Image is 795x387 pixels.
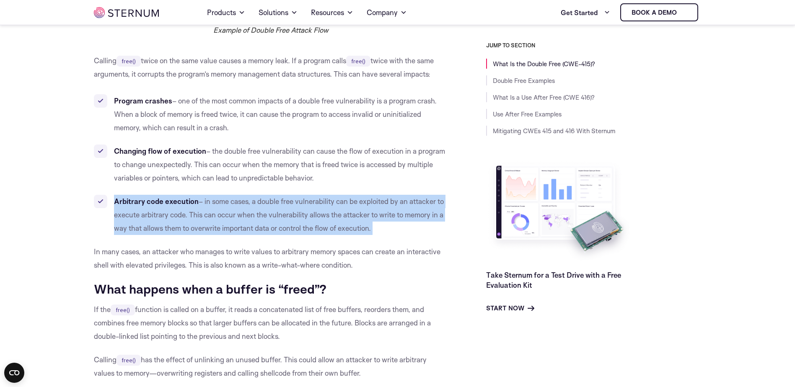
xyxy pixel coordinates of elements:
[561,4,610,21] a: Get Started
[493,127,615,135] a: Mitigating CWEs 415 and 416 With Sternum
[94,303,448,343] p: If the function is called on a buffer, it reads a concatenated list of free buffers, reorders the...
[4,363,24,383] button: Open CMP widget
[486,159,633,263] img: Take Sternum for a Test Drive with a Free Evaluation Kit
[114,197,199,206] strong: Arbitrary code execution
[346,56,370,67] code: free()
[493,93,595,101] a: What Is a Use After Free (CWE 416)?
[94,7,159,18] img: sternum iot
[94,245,448,272] p: In many cases, an attacker who manages to write values to arbitrary memory spaces can create an i...
[94,54,448,81] p: Calling twice on the same value causes a memory leak. If a program calls twice with the same argu...
[94,282,448,296] h3: ‍ ‍
[94,195,448,235] li: – in some cases, a double free vulnerability can be exploited by an attacker to execute arbitrary...
[94,94,448,134] li: – one of the most common impacts of a double free vulnerability is a program crash. When a block ...
[207,1,245,24] a: Products
[620,3,698,21] a: Book a demo
[259,1,298,24] a: Solutions
[111,304,135,315] code: free()
[486,271,621,289] a: Take Sternum for a Test Drive with a Free Evaluation Kit
[367,1,407,24] a: Company
[94,144,448,185] li: – the double free vulnerability can cause the flow of execution in a program to change unexpected...
[493,60,595,68] a: What Is the Double Free (CWE-415)?
[117,56,141,67] code: free()
[114,147,206,155] strong: Changing flow of execution
[114,96,172,105] strong: Program crashes
[486,42,702,49] h3: JUMP TO SECTION
[493,110,562,118] a: Use After Free Examples
[486,303,534,313] a: Start Now
[94,26,448,47] figcaption: Example of Double Free Attack Flow
[311,1,353,24] a: Resources
[680,9,687,16] img: sternum iot
[493,77,555,85] a: Double Free Examples
[94,281,326,297] strong: What happens when a buffer is “freed”?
